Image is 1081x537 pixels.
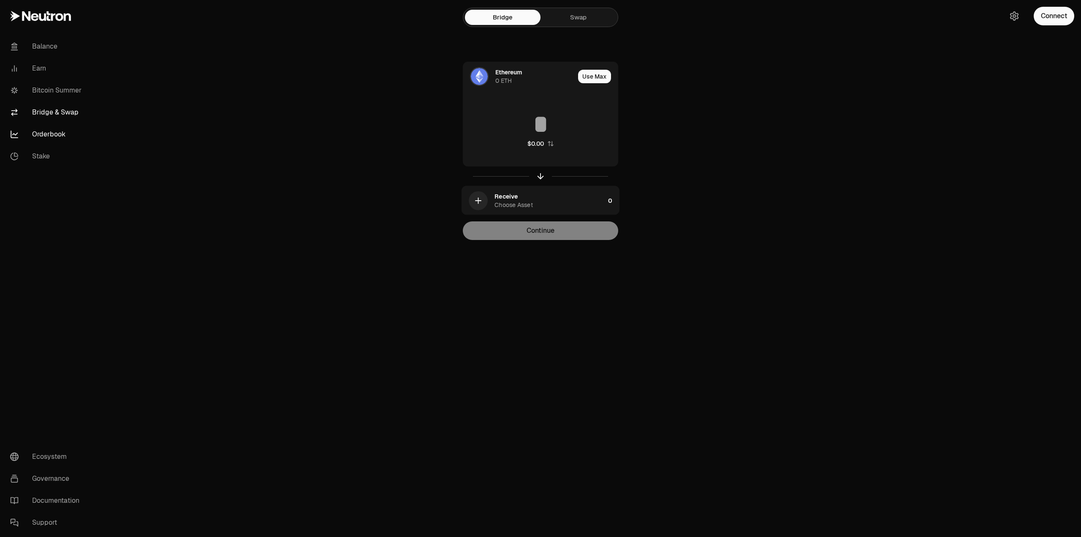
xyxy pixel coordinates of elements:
div: Choose Asset [494,201,532,209]
a: Bitcoin Summer [3,79,91,101]
a: Bridge [465,10,540,25]
div: ReceiveChoose Asset [462,186,605,215]
a: Bridge & Swap [3,101,91,123]
a: Earn [3,57,91,79]
button: ReceiveChoose Asset0 [462,186,619,215]
a: Orderbook [3,123,91,145]
div: ETH LogoEthereum0 ETH [463,62,575,91]
a: Stake [3,145,91,167]
img: ETH Logo [471,68,488,85]
a: Ecosystem [3,446,91,468]
div: 0 [608,186,619,215]
a: Swap [540,10,616,25]
a: Balance [3,35,91,57]
div: 0 ETH [495,76,512,85]
div: Receive [494,192,518,201]
div: Ethereum [495,68,522,76]
a: Governance [3,468,91,490]
button: Use Max [578,70,611,83]
button: Connect [1034,7,1074,25]
a: Support [3,512,91,534]
div: $0.00 [527,139,544,148]
a: Documentation [3,490,91,512]
button: $0.00 [527,139,554,148]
